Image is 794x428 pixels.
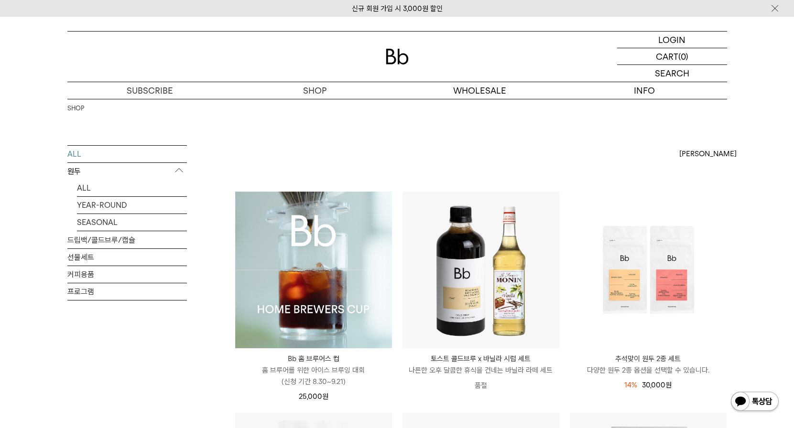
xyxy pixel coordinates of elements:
[617,32,727,48] a: LOGIN
[658,32,685,48] p: LOGIN
[570,353,727,364] p: 추석맞이 원두 2종 세트
[67,104,84,113] a: SHOP
[402,353,559,364] p: 토스트 콜드브루 x 바닐라 시럽 세트
[642,381,672,389] span: 30,000
[67,163,187,180] p: 원두
[67,232,187,248] a: 드립백/콜드브루/캡슐
[570,353,727,376] a: 추석맞이 원두 2종 세트 다양한 원두 2종 옵션을 선택할 수 있습니다.
[665,381,672,389] span: 원
[77,180,187,196] a: ALL
[617,48,727,65] a: CART (0)
[656,48,678,64] p: CART
[402,192,559,348] img: 토스트 콜드브루 x 바닐라 시럽 세트
[570,192,727,348] img: 추석맞이 원두 2종 세트
[232,82,397,99] a: SHOP
[67,283,187,300] a: 프로그램
[235,192,392,348] img: Bb 홈 브루어스 컵
[299,392,328,401] span: 25,000
[655,65,689,82] p: SEARCH
[562,82,727,99] p: INFO
[77,197,187,214] a: YEAR-ROUND
[322,392,328,401] span: 원
[235,353,392,387] a: Bb 홈 브루어스 컵 홈 브루어를 위한 아이스 브루잉 대회(신청 기간 8.30~9.21)
[67,146,187,162] a: ALL
[624,379,637,391] div: 14%
[77,214,187,231] a: SEASONAL
[67,266,187,283] a: 커피용품
[67,249,187,266] a: 선물세트
[235,353,392,364] p: Bb 홈 브루어스 컵
[678,48,688,64] p: (0)
[679,148,737,160] span: [PERSON_NAME]
[402,364,559,376] p: 나른한 오후 달콤한 휴식을 건네는 바닐라 라떼 세트
[730,391,780,414] img: 카카오톡 채널 1:1 채팅 버튼
[397,82,562,99] p: WHOLESALE
[386,49,409,64] img: 로고
[352,4,443,13] a: 신규 회원 가입 시 3,000원 할인
[67,82,232,99] a: SUBSCRIBE
[570,364,727,376] p: 다양한 원두 2종 옵션을 선택할 수 있습니다.
[235,364,392,387] p: 홈 브루어를 위한 아이스 브루잉 대회 (신청 기간 8.30~9.21)
[402,353,559,376] a: 토스트 콜드브루 x 바닐라 시럽 세트 나른한 오후 달콤한 휴식을 건네는 바닐라 라떼 세트
[402,376,559,395] p: 품절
